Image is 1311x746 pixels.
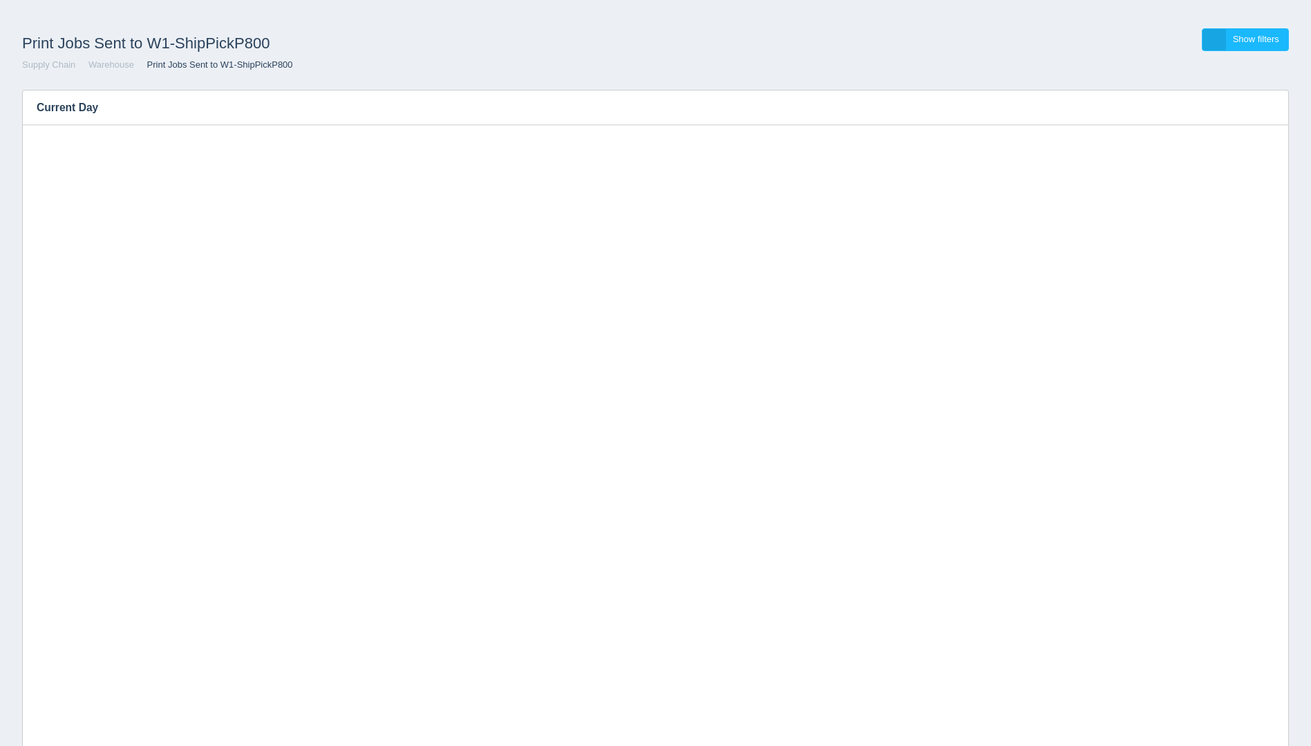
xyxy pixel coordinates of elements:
a: Warehouse [88,59,134,70]
a: Show filters [1202,28,1289,51]
h1: Print Jobs Sent to W1-ShipPickP800 [22,28,656,59]
span: Show filters [1233,34,1279,44]
h3: Current Day [23,90,1246,125]
a: Supply Chain [22,59,75,70]
li: Print Jobs Sent to W1-ShipPickP800 [137,59,293,72]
